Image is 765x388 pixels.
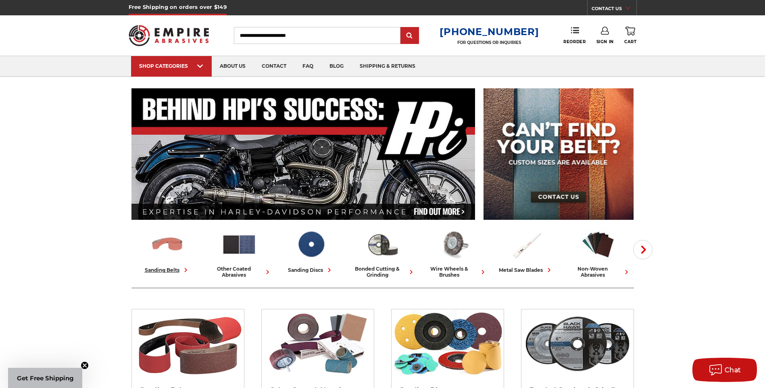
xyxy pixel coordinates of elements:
[437,227,472,262] img: Wire Wheels & Brushes
[440,40,539,45] p: FOR QUESTIONS OR INQUIRIES
[725,366,741,374] span: Chat
[440,26,539,38] a: [PHONE_NUMBER]
[499,266,553,274] div: metal saw blades
[294,56,321,77] a: faq
[422,227,487,278] a: wire wheels & brushes
[288,266,334,274] div: sanding discs
[692,358,757,382] button: Chat
[131,88,475,220] img: Banner for an interview featuring Horsepower Inc who makes Harley performance upgrades featured o...
[17,374,74,382] span: Get Free Shipping
[206,266,272,278] div: other coated abrasives
[580,227,616,262] img: Non-woven Abrasives
[563,27,586,44] a: Reorder
[254,56,294,77] a: contact
[521,309,634,378] img: Bonded Cutting & Grinding
[494,227,559,274] a: metal saw blades
[484,88,634,220] img: promo banner for custom belts.
[150,227,185,262] img: Sanding Belts
[422,266,487,278] div: wire wheels & brushes
[262,309,374,378] img: Other Coated Abrasives
[81,361,89,369] button: Close teaser
[624,39,636,44] span: Cart
[278,227,344,274] a: sanding discs
[402,28,418,44] input: Submit
[563,39,586,44] span: Reorder
[139,63,204,69] div: SHOP CATEGORIES
[565,266,631,278] div: non-woven abrasives
[321,56,352,77] a: blog
[206,227,272,278] a: other coated abrasives
[8,368,82,388] div: Get Free ShippingClose teaser
[592,4,636,15] a: CONTACT US
[596,39,614,44] span: Sign In
[350,266,415,278] div: bonded cutting & grinding
[624,27,636,44] a: Cart
[350,227,415,278] a: bonded cutting & grinding
[509,227,544,262] img: Metal Saw Blades
[352,56,423,77] a: shipping & returns
[135,227,200,274] a: sanding belts
[129,20,209,51] img: Empire Abrasives
[633,240,652,259] button: Next
[132,309,244,378] img: Sanding Belts
[212,56,254,77] a: about us
[392,309,504,378] img: Sanding Discs
[565,227,631,278] a: non-woven abrasives
[145,266,190,274] div: sanding belts
[221,227,257,262] img: Other Coated Abrasives
[365,227,400,262] img: Bonded Cutting & Grinding
[293,227,329,262] img: Sanding Discs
